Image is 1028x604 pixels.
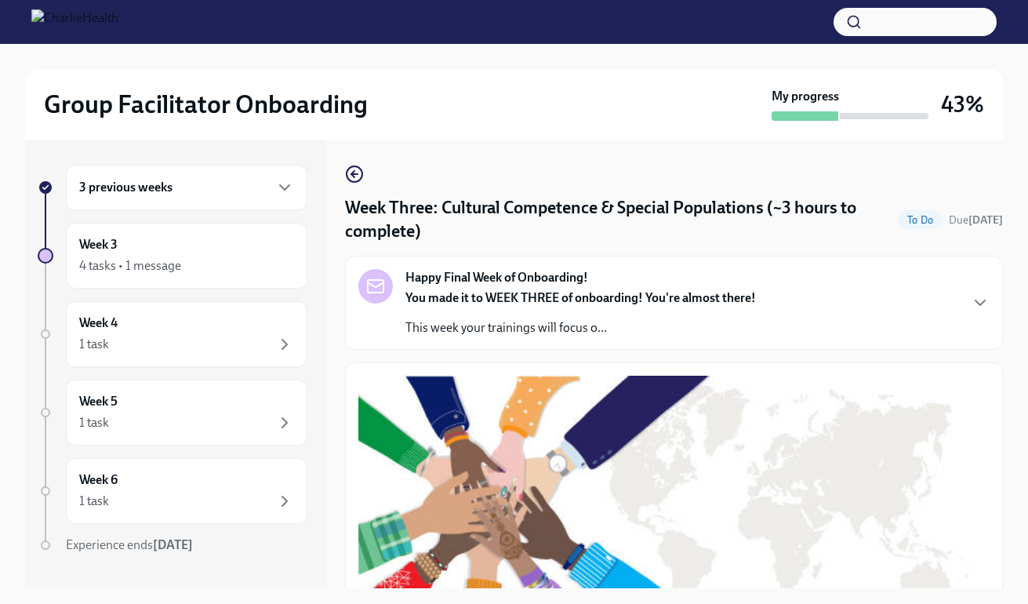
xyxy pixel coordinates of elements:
p: This week your trainings will focus o... [405,319,756,337]
h3: 43% [941,90,984,118]
h4: Week Three: Cultural Competence & Special Populations (~3 hours to complete) [345,196,892,243]
span: Due [949,213,1003,227]
h6: Week 4 [79,315,118,332]
img: CharlieHealth [31,9,118,35]
span: To Do [898,214,943,226]
div: 1 task [79,336,109,353]
strong: [DATE] [153,537,193,552]
div: 4 tasks • 1 message [79,257,181,275]
div: 3 previous weeks [66,165,307,210]
h6: 3 previous weeks [79,179,173,196]
strong: You made it to WEEK THREE of onboarding! You're almost there! [405,290,756,305]
a: Week 51 task [38,380,307,446]
a: Week 41 task [38,301,307,367]
strong: [DATE] [968,213,1003,227]
h6: Week 3 [79,236,118,253]
a: Week 34 tasks • 1 message [38,223,307,289]
h6: Week 6 [79,471,118,489]
div: 1 task [79,414,109,431]
strong: My progress [772,88,839,105]
h6: Week 5 [79,393,118,410]
h2: Group Facilitator Onboarding [44,89,368,120]
a: Week 61 task [38,458,307,524]
div: 1 task [79,493,109,510]
span: Experience ends [66,537,193,552]
strong: Happy Final Week of Onboarding! [405,269,588,286]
